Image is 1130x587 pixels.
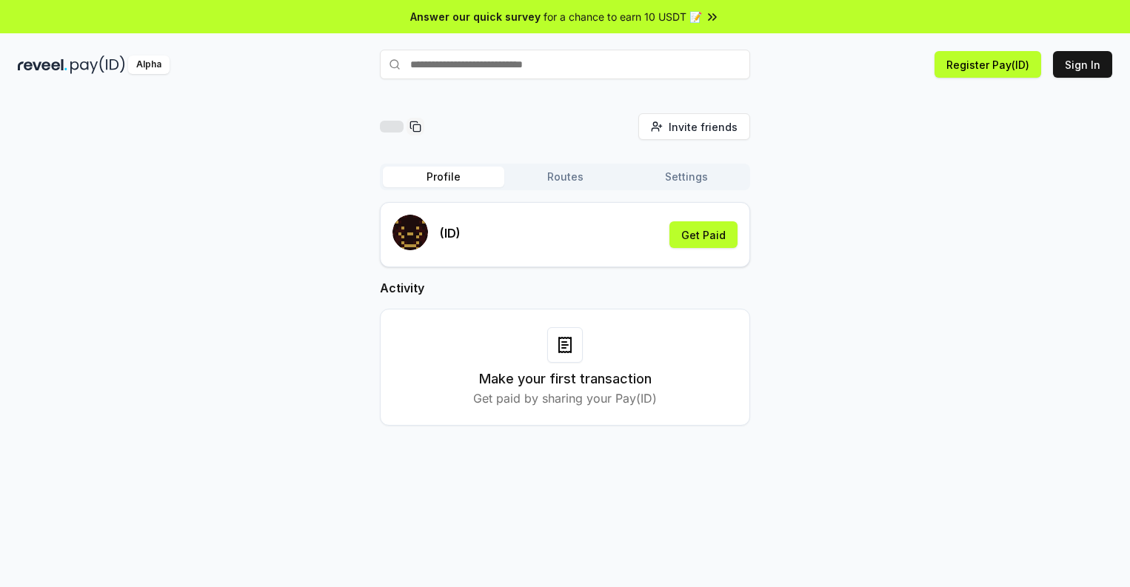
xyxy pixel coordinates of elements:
[479,369,652,389] h3: Make your first transaction
[669,221,738,248] button: Get Paid
[935,51,1041,78] button: Register Pay(ID)
[504,167,626,187] button: Routes
[544,9,702,24] span: for a chance to earn 10 USDT 📝
[440,224,461,242] p: (ID)
[669,119,738,135] span: Invite friends
[638,113,750,140] button: Invite friends
[128,56,170,74] div: Alpha
[626,167,747,187] button: Settings
[380,279,750,297] h2: Activity
[18,56,67,74] img: reveel_dark
[383,167,504,187] button: Profile
[410,9,541,24] span: Answer our quick survey
[1053,51,1112,78] button: Sign In
[70,56,125,74] img: pay_id
[473,389,657,407] p: Get paid by sharing your Pay(ID)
